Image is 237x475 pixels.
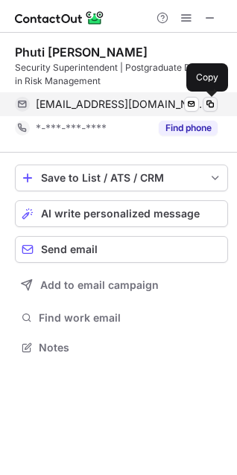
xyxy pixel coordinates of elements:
span: Notes [39,341,222,354]
span: Send email [41,243,98,255]
span: Add to email campaign [40,279,159,291]
div: Security Superintendent | Postgraduate Diploma in Risk Management [15,61,228,88]
img: ContactOut v5.3.10 [15,9,104,27]
button: save-profile-one-click [15,165,228,191]
span: Find work email [39,311,222,325]
button: AI write personalized message [15,200,228,227]
button: Send email [15,236,228,263]
span: AI write personalized message [41,208,200,220]
button: Find work email [15,307,228,328]
button: Notes [15,337,228,358]
button: Reveal Button [159,121,218,136]
div: Phuti [PERSON_NAME] [15,45,148,60]
span: [EMAIL_ADDRESS][DOMAIN_NAME] [36,98,206,111]
div: Save to List / ATS / CRM [41,172,202,184]
button: Add to email campaign [15,272,228,299]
